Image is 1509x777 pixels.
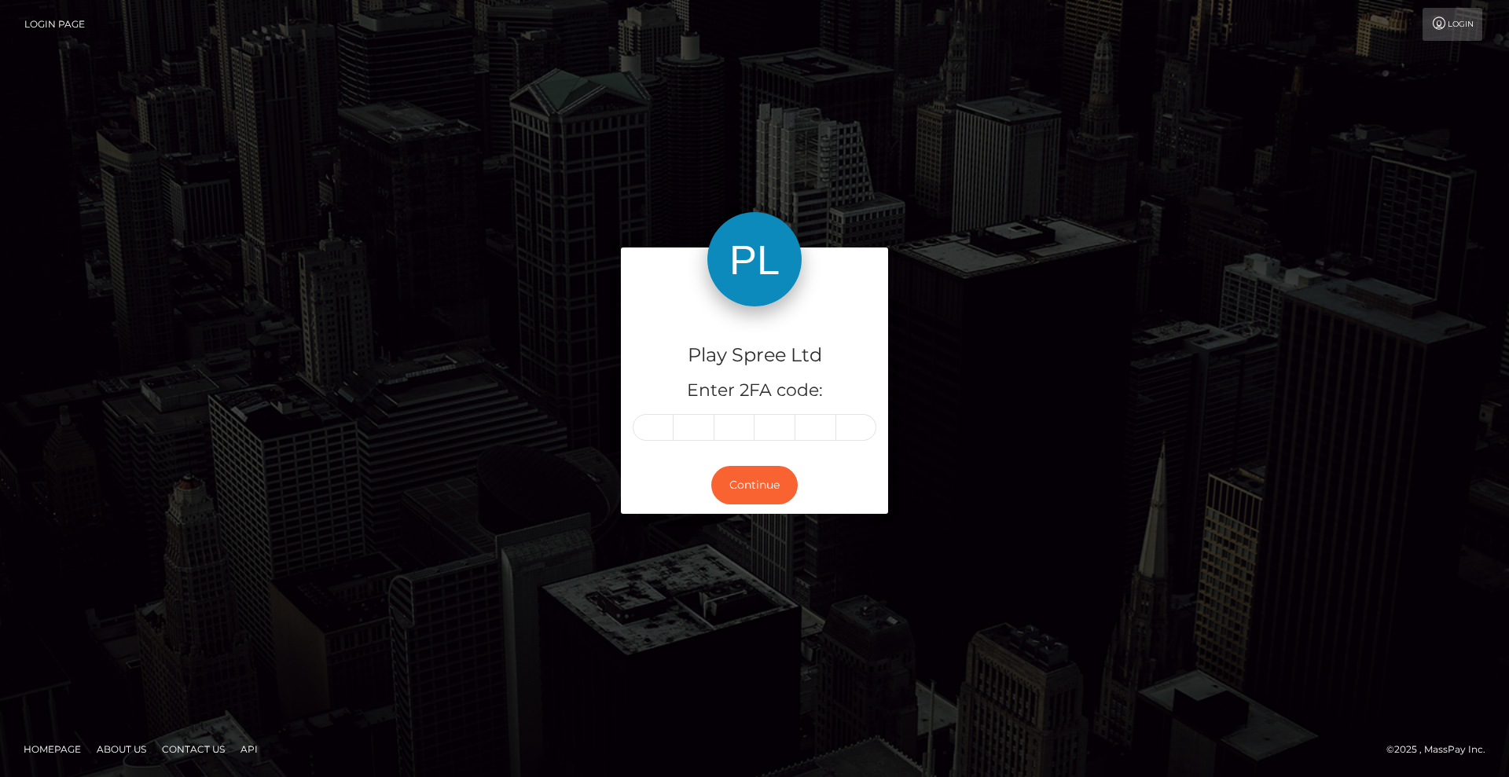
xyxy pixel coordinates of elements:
img: Play Spree Ltd [707,212,802,306]
a: About Us [90,737,152,761]
h4: Play Spree Ltd [633,342,876,369]
a: Login [1423,8,1482,41]
button: Continue [711,466,798,504]
a: Login Page [24,8,85,41]
a: Contact Us [156,737,231,761]
h5: Enter 2FA code: [633,379,876,403]
a: API [234,737,264,761]
a: Homepage [17,737,87,761]
div: © 2025 , MassPay Inc. [1386,741,1497,758]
